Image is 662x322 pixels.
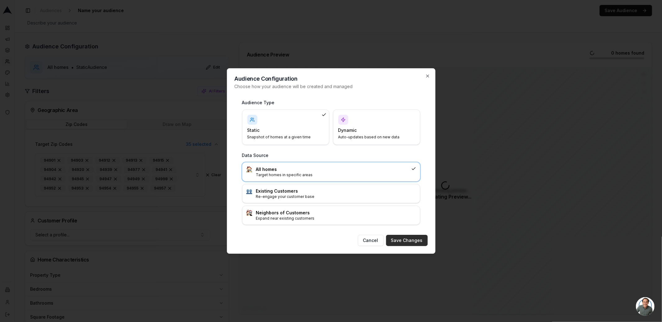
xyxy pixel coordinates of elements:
p: Re-engage your customer base [256,194,416,199]
h3: Existing Customers [256,188,416,194]
div: StaticSnapshot of homes at a given time [242,110,329,145]
h4: Static [247,127,317,133]
h4: Dynamic [338,127,408,133]
h3: Audience Type [242,100,420,106]
div: DynamicAuto-updates based on new data [333,110,420,145]
img: :house_buildings: [246,210,252,216]
h3: Data Source [242,152,420,159]
div: :house_buildings:Neighbors of CustomersExpand near existing customers [242,206,420,225]
div: :busts_in_silhouette:Existing CustomersRe-engage your customer base [242,184,420,203]
button: Save Changes [386,235,428,246]
h3: All homes [256,166,409,172]
h2: Audience Configuration [235,76,428,82]
img: :house: [246,166,252,172]
div: :house:All homesTarget homes in specific areas [242,162,420,181]
p: Auto-updates based on new data [338,135,408,140]
h3: Neighbors of Customers [256,210,416,216]
p: Expand near existing customers [256,216,416,221]
button: Cancel [358,235,384,246]
p: Snapshot of homes at a given time [247,135,317,140]
img: :busts_in_silhouette: [246,188,252,194]
p: Target homes in specific areas [256,172,409,177]
p: Choose how your audience will be created and managed [235,83,428,90]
